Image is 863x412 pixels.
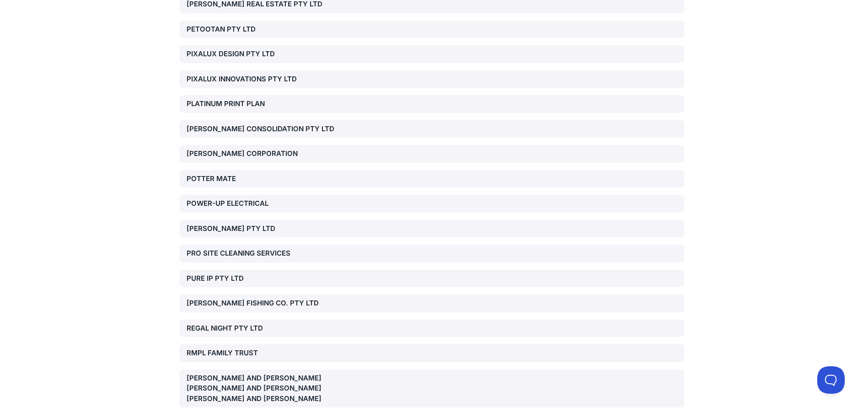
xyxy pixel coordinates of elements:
div: POWER-UP ELECTRICAL [187,198,348,209]
a: [PERSON_NAME] CORPORATION [179,145,684,163]
div: PIXALUX DESIGN PTY LTD [187,49,348,59]
a: PIXALUX DESIGN PTY LTD [179,45,684,63]
div: [PERSON_NAME] CORPORATION [187,149,348,159]
a: POWER-UP ELECTRICAL [179,195,684,213]
div: PURE IP PTY LTD [187,273,348,284]
div: [PERSON_NAME] AND [PERSON_NAME] [PERSON_NAME] AND [PERSON_NAME] [PERSON_NAME] AND [PERSON_NAME] [187,373,348,404]
a: [PERSON_NAME] PTY LTD [179,220,684,238]
a: [PERSON_NAME] AND [PERSON_NAME] [PERSON_NAME] AND [PERSON_NAME] [PERSON_NAME] AND [PERSON_NAME] [179,369,684,408]
a: RMPL FAMILY TRUST [179,344,684,362]
div: [PERSON_NAME] FISHING CO. PTY LTD [187,298,348,309]
div: POTTER MATE [187,174,348,184]
a: PRO SITE CLEANING SERVICES [179,245,684,262]
a: [PERSON_NAME] FISHING CO. PTY LTD [179,294,684,312]
div: REGAL NIGHT PTY LTD [187,323,348,334]
div: RMPL FAMILY TRUST [187,348,348,358]
a: PLATINUM PRINT PLAN [179,95,684,113]
div: PRO SITE CLEANING SERVICES [187,248,348,259]
a: PETOOTAN PTY LTD [179,21,684,38]
a: POTTER MATE [179,170,684,188]
a: [PERSON_NAME] CONSOLIDATION PTY LTD [179,120,684,138]
div: [PERSON_NAME] PTY LTD [187,224,348,234]
div: PETOOTAN PTY LTD [187,24,348,35]
div: PIXALUX INNOVATIONS PTY LTD [187,74,348,85]
div: PLATINUM PRINT PLAN [187,99,348,109]
iframe: Toggle Customer Support [817,366,845,394]
div: [PERSON_NAME] CONSOLIDATION PTY LTD [187,124,348,134]
a: REGAL NIGHT PTY LTD [179,320,684,337]
a: PIXALUX INNOVATIONS PTY LTD [179,70,684,88]
a: PURE IP PTY LTD [179,270,684,288]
